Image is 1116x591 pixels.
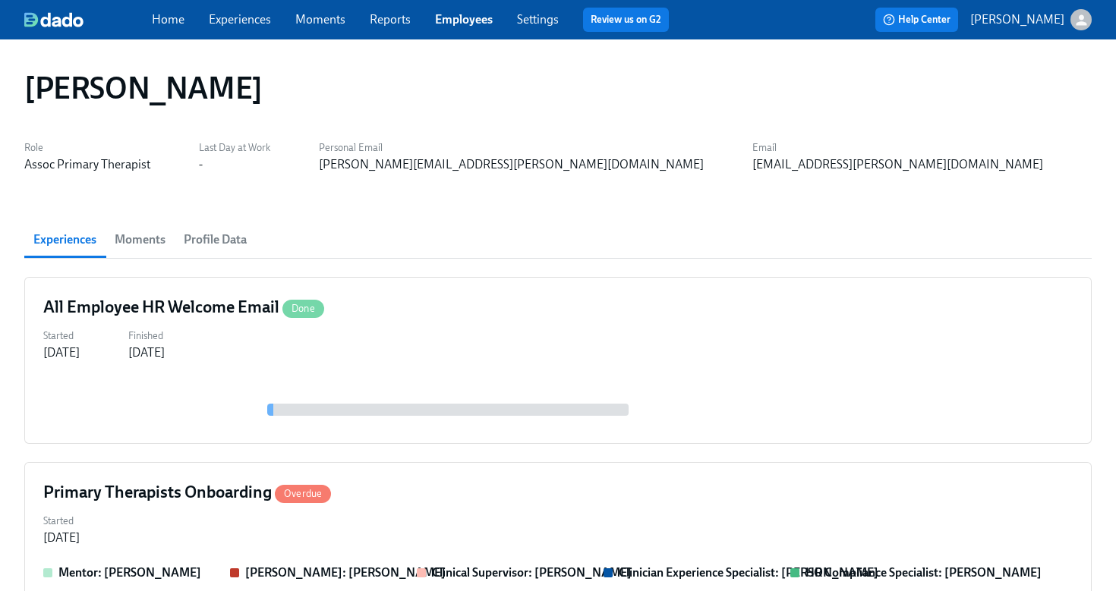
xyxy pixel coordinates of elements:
div: [DATE] [128,344,165,361]
label: Finished [128,328,165,344]
div: [DATE] [43,344,80,361]
label: Role [24,140,150,156]
span: Help Center [883,12,950,27]
span: Moments [115,229,166,250]
button: Help Center [875,8,958,32]
button: Review us on G2 [583,8,669,32]
a: Review us on G2 [591,12,661,27]
span: Overdue [275,488,331,499]
label: Started [43,513,80,530]
h4: All Employee HR Welcome Email [43,296,324,319]
h4: Primary Therapists Onboarding [43,481,331,504]
strong: Clinical Supervisor: [PERSON_NAME] [432,565,632,580]
a: Moments [295,12,345,27]
a: Experiences [209,12,271,27]
a: Employees [435,12,493,27]
a: Home [152,12,184,27]
a: Settings [517,12,559,27]
strong: Clinician Experience Specialist: [PERSON_NAME] [619,565,878,580]
span: Done [282,303,324,314]
h1: [PERSON_NAME] [24,70,263,106]
button: [PERSON_NAME] [970,9,1092,30]
div: [DATE] [43,530,80,546]
strong: Mentor: [PERSON_NAME] [58,565,201,580]
label: Email [752,140,1043,156]
strong: HR Compliance Specialist: [PERSON_NAME] [805,565,1042,580]
img: dado [24,12,84,27]
p: [PERSON_NAME] [970,11,1064,28]
label: Started [43,328,80,344]
div: Assoc Primary Therapist [24,156,150,173]
div: - [199,156,203,173]
label: Last Day at Work [199,140,270,156]
a: dado [24,12,152,27]
div: [EMAIL_ADDRESS][PERSON_NAME][DOMAIN_NAME] [752,156,1043,173]
span: Experiences [33,229,96,250]
label: Personal Email [319,140,704,156]
div: [PERSON_NAME][EMAIL_ADDRESS][PERSON_NAME][DOMAIN_NAME] [319,156,704,173]
strong: [PERSON_NAME]: [PERSON_NAME] [245,565,446,580]
a: Reports [370,12,411,27]
span: Profile Data [184,229,247,250]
